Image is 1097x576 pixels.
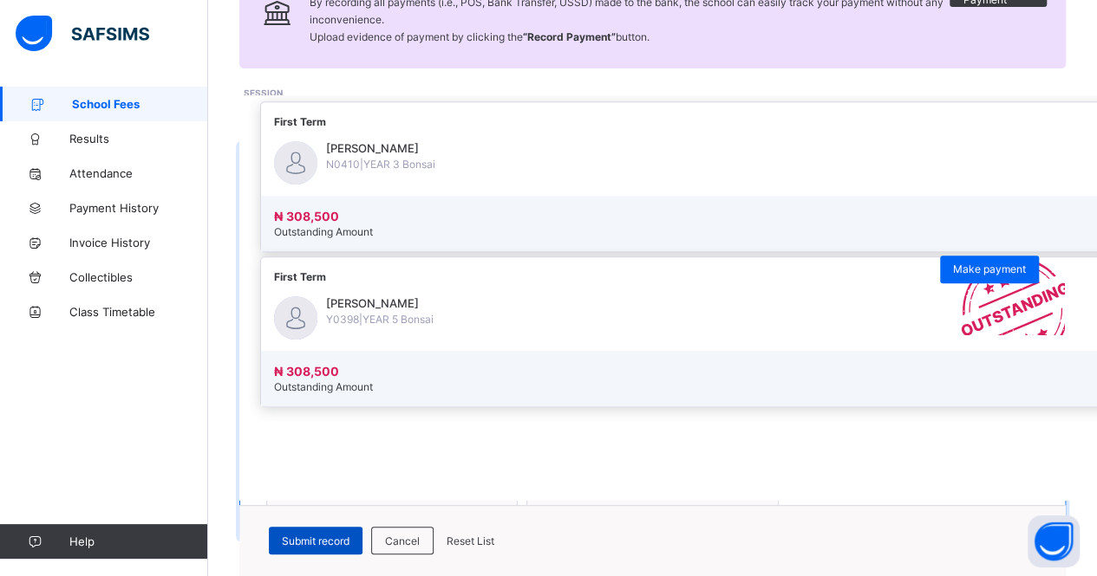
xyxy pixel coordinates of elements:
span: Class Timetable [69,305,208,319]
span: Results [69,132,208,146]
span: Payment History [69,201,208,215]
span: First Term [274,270,326,283]
span: Help [69,534,207,548]
span: Reset List [447,534,494,547]
span: Y0398 | YEAR 5 Bonsai [326,313,434,326]
span: Submit record [282,534,349,547]
span: Outstanding Amount [274,225,373,238]
span: ₦ 308,500 [274,209,339,223]
span: [PERSON_NAME] [326,296,434,310]
span: Outstanding Amount [274,380,373,393]
b: “Record Payment” [523,30,616,43]
span: N0410 | YEAR 3 Bonsai [326,158,435,171]
span: Make payment [953,262,1026,275]
span: [PERSON_NAME] [326,141,435,155]
span: School Fees [72,97,208,111]
span: Cancel [385,534,420,547]
img: safsims [16,16,149,52]
img: outstanding-stamp.3c148f88c3ebafa6da95868fa43343a1.svg [939,236,1065,335]
span: Collectibles [69,270,208,284]
button: Open asap [1028,515,1080,567]
span: First Term [274,115,326,128]
span: Attendance [69,166,208,180]
span: ₦ 308,500 [274,364,339,379]
span: Invoice History [69,236,208,249]
span: SESSION [244,87,283,98]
